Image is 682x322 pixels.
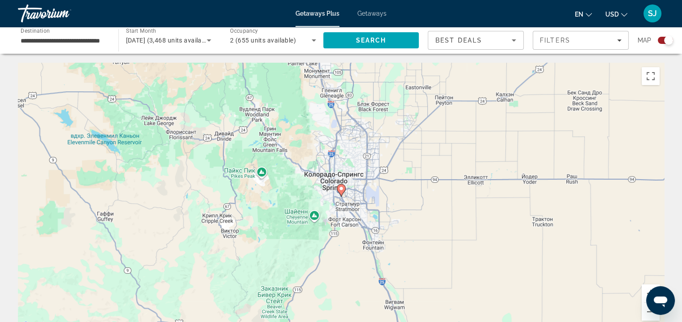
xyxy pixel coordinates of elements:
[605,11,619,18] span: USD
[648,9,657,18] span: SJ
[323,32,419,48] button: Search
[357,10,387,17] a: Getaways
[646,286,675,315] iframe: Кнопка запуска окна обмена сообщениями
[230,28,258,34] span: Occupancy
[356,37,386,44] span: Search
[641,4,664,23] button: User Menu
[642,284,660,302] button: Увеличить
[605,8,627,21] button: Change currency
[575,8,592,21] button: Change language
[126,37,213,44] span: [DATE] (3,468 units available)
[540,37,570,44] span: Filters
[230,37,296,44] span: 2 (655 units available)
[295,10,339,17] a: Getaways Plus
[642,303,660,321] button: Уменьшить
[642,67,660,85] button: Включить полноэкранный режим
[638,34,651,47] span: Map
[533,31,629,50] button: Filters
[21,35,107,46] input: Select destination
[435,35,516,46] mat-select: Sort by
[575,11,583,18] span: en
[21,27,50,34] span: Destination
[435,37,482,44] span: Best Deals
[18,2,108,25] a: Travorium
[126,28,156,34] span: Start Month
